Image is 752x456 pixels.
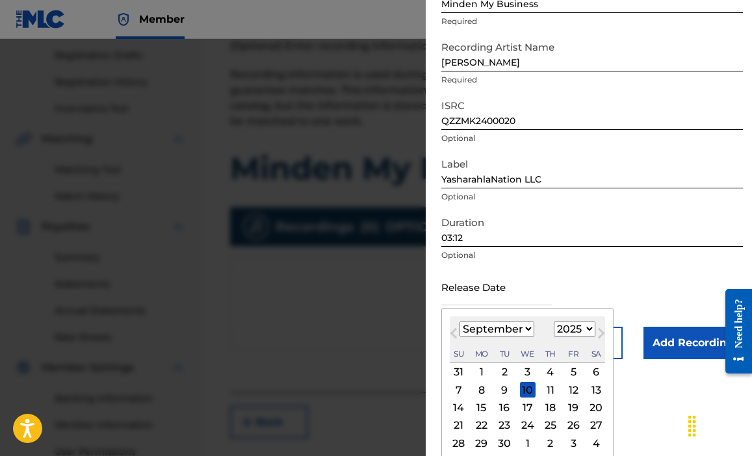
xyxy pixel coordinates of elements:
[520,382,536,398] div: Choose Wednesday, September 10th, 2025
[443,325,464,346] button: Previous Month
[565,418,581,433] div: Choose Friday, September 26th, 2025
[139,12,185,27] span: Member
[687,394,752,456] iframe: Chat Widget
[543,418,558,433] div: Choose Thursday, September 25th, 2025
[588,364,604,380] div: Choose Saturday, September 6th, 2025
[451,382,467,398] div: Choose Sunday, September 7th, 2025
[451,400,467,416] div: Choose Sunday, September 14th, 2025
[520,418,536,433] div: Choose Wednesday, September 24th, 2025
[543,346,558,362] div: Thursday
[520,364,536,380] div: Choose Wednesday, September 3rd, 2025
[474,400,489,416] div: Choose Monday, September 15th, 2025
[520,346,536,362] div: Wednesday
[565,364,581,380] div: Choose Friday, September 5th, 2025
[565,435,581,451] div: Choose Friday, October 3rd, 2025
[588,435,604,451] div: Choose Saturday, October 4th, 2025
[441,191,743,203] p: Optional
[565,400,581,416] div: Choose Friday, September 19th, 2025
[474,382,489,398] div: Choose Monday, September 8th, 2025
[441,133,743,144] p: Optional
[716,275,752,386] iframe: Resource Center
[16,10,66,29] img: MLC Logo
[520,400,536,416] div: Choose Wednesday, September 17th, 2025
[543,435,558,451] div: Choose Thursday, October 2nd, 2025
[451,346,467,362] div: Sunday
[497,418,512,433] div: Choose Tuesday, September 23rd, 2025
[497,382,512,398] div: Choose Tuesday, September 9th, 2025
[497,346,512,362] div: Tuesday
[588,382,604,398] div: Choose Saturday, September 13th, 2025
[451,364,467,380] div: Choose Sunday, August 31st, 2025
[451,435,467,451] div: Choose Sunday, September 28th, 2025
[474,418,489,433] div: Choose Monday, September 22nd, 2025
[588,400,604,416] div: Choose Saturday, September 20th, 2025
[451,418,467,433] div: Choose Sunday, September 21st, 2025
[116,12,131,27] img: Top Rightsholder
[591,325,612,346] button: Next Month
[497,364,512,380] div: Choose Tuesday, September 2nd, 2025
[543,382,558,398] div: Choose Thursday, September 11th, 2025
[474,435,489,451] div: Choose Monday, September 29th, 2025
[682,407,703,446] div: Drag
[441,249,743,261] p: Optional
[474,364,489,380] div: Choose Monday, September 1st, 2025
[565,382,581,398] div: Choose Friday, September 12th, 2025
[565,346,581,362] div: Friday
[543,400,558,416] div: Choose Thursday, September 18th, 2025
[474,346,489,362] div: Monday
[441,74,743,86] p: Required
[520,435,536,451] div: Choose Wednesday, October 1st, 2025
[497,400,512,416] div: Choose Tuesday, September 16th, 2025
[588,346,604,362] div: Saturday
[543,364,558,380] div: Choose Thursday, September 4th, 2025
[588,418,604,433] div: Choose Saturday, September 27th, 2025
[497,435,512,451] div: Choose Tuesday, September 30th, 2025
